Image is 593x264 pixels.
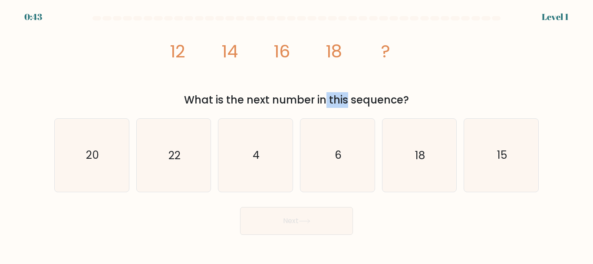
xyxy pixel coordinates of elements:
[497,148,507,163] text: 15
[59,92,534,108] div: What is the next number in this sequence?
[382,39,391,63] tspan: ?
[415,148,425,163] text: 18
[335,148,342,163] text: 6
[273,39,290,63] tspan: 16
[24,10,42,23] div: 0:43
[86,148,99,163] text: 20
[542,10,569,23] div: Level 1
[168,148,181,163] text: 22
[253,148,260,163] text: 4
[326,39,342,63] tspan: 18
[170,39,185,63] tspan: 12
[221,39,238,63] tspan: 14
[240,207,353,235] button: Next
